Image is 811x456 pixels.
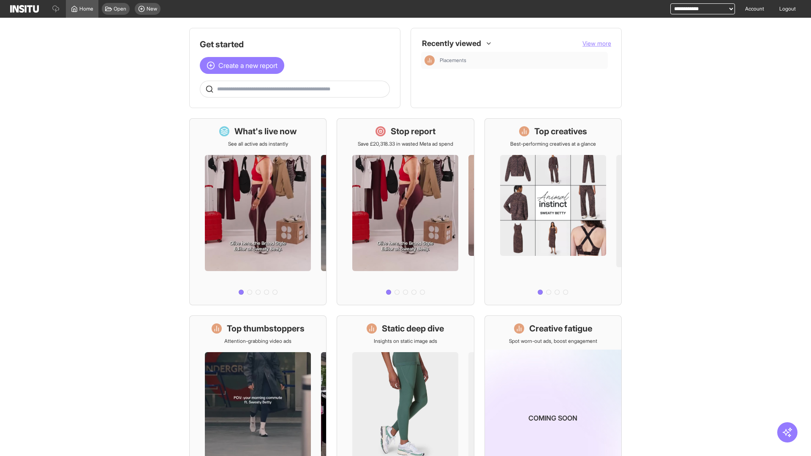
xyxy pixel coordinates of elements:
[425,55,435,65] div: Insights
[189,118,327,305] a: What's live nowSee all active ads instantly
[337,118,474,305] a: Stop reportSave £20,318.33 in wasted Meta ad spend
[200,38,390,50] h1: Get started
[200,57,284,74] button: Create a new report
[374,338,437,345] p: Insights on static image ads
[382,323,444,334] h1: Static deep dive
[440,57,604,64] span: Placements
[224,338,291,345] p: Attention-grabbing video ads
[10,5,39,13] img: Logo
[534,125,587,137] h1: Top creatives
[391,125,435,137] h1: Stop report
[228,141,288,147] p: See all active ads instantly
[234,125,297,137] h1: What's live now
[218,60,278,71] span: Create a new report
[582,39,611,48] button: View more
[114,5,126,12] span: Open
[358,141,453,147] p: Save £20,318.33 in wasted Meta ad spend
[79,5,93,12] span: Home
[510,141,596,147] p: Best-performing creatives at a glance
[227,323,305,334] h1: Top thumbstoppers
[147,5,157,12] span: New
[582,40,611,47] span: View more
[440,57,466,64] span: Placements
[484,118,622,305] a: Top creativesBest-performing creatives at a glance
